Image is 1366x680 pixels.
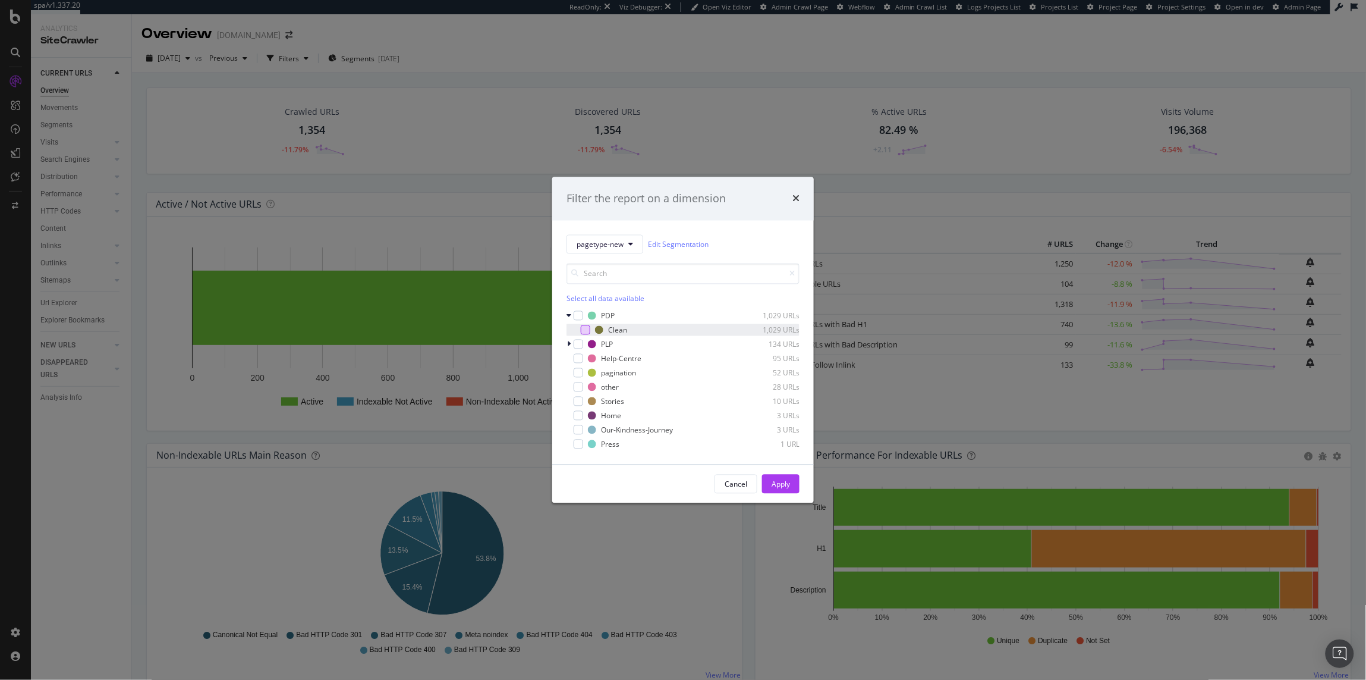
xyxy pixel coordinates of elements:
[741,439,800,449] div: 1 URL
[601,368,636,378] div: pagination
[741,311,800,321] div: 1,029 URLs
[725,479,747,489] div: Cancel
[772,479,790,489] div: Apply
[741,425,800,435] div: 3 URLs
[566,191,726,206] div: Filter the report on a dimension
[741,339,800,349] div: 134 URLs
[601,382,619,392] div: other
[601,353,641,363] div: Help-Centre
[741,396,800,406] div: 10 URLs
[762,475,800,494] button: Apply
[741,410,800,421] div: 3 URLs
[601,439,619,449] div: Press
[601,425,673,435] div: Our-Kindness-Journey
[741,382,800,392] div: 28 URLs
[601,396,624,406] div: Stories
[601,410,621,421] div: Home
[648,238,709,250] a: Edit Segmentation
[741,353,800,363] div: 95 URLs
[566,294,800,304] div: Select all data available
[741,325,800,335] div: 1,029 URLs
[715,475,757,494] button: Cancel
[792,191,800,206] div: times
[608,325,627,335] div: Clean
[577,239,624,249] span: pagetype-new
[741,368,800,378] div: 52 URLs
[601,339,613,349] div: PLP
[1326,640,1354,668] div: Open Intercom Messenger
[566,264,800,284] input: Search
[601,311,615,321] div: PDP
[566,235,643,254] button: pagetype-new
[552,177,814,503] div: modal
